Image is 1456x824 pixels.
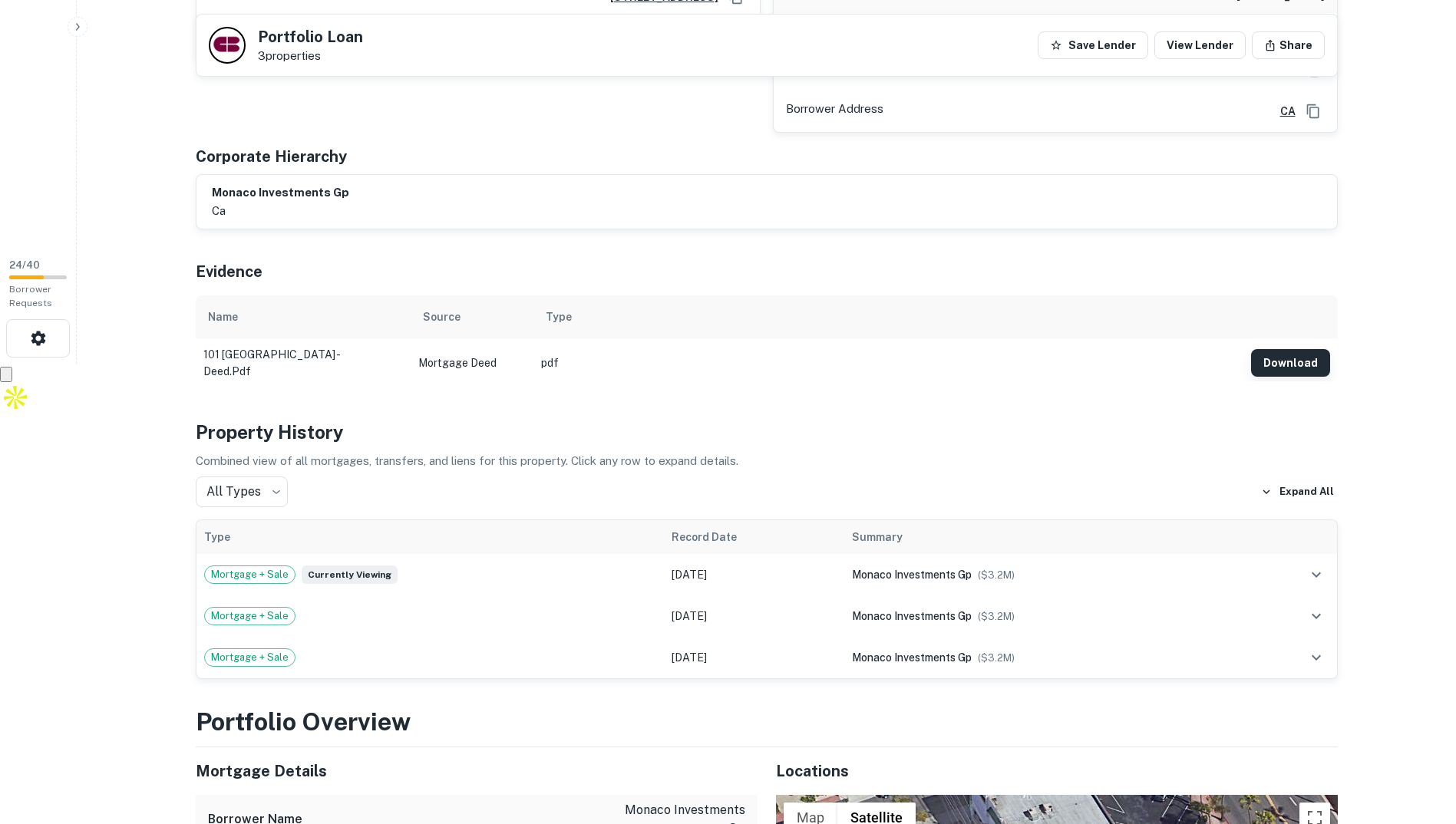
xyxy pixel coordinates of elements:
th: Source [411,295,533,338]
td: [DATE] [664,595,844,637]
th: Summary [844,520,1243,554]
h4: Property History [196,418,1338,446]
th: Type [533,295,1243,338]
a: View Lender [1154,31,1246,59]
span: Mortgage + Sale [205,608,295,624]
h5: Locations [776,760,1338,783]
div: Type [546,308,572,326]
span: 24 / 40 [9,259,40,271]
td: [DATE] [664,554,844,595]
button: expand row [1303,644,1329,671]
th: Name [196,295,411,338]
h3: Portfolio Overview [196,704,1338,740]
p: Combined view of all mortgages, transfers, and liens for this property. Click any row to expand d... [196,452,1338,470]
span: monaco investments gp [852,569,972,581]
td: pdf [533,338,1243,387]
button: Save Lender [1038,31,1148,59]
div: Name [208,308,238,326]
button: Download [1251,349,1330,377]
a: CA [1268,103,1296,120]
h5: Corporate Hierarchy [196,145,347,168]
div: scrollable content [196,295,1338,381]
td: Mortgage Deed [411,338,533,387]
span: Mortgage + Sale [205,650,295,665]
p: 3 properties [258,49,363,63]
button: Expand All [1257,480,1338,503]
h5: Evidence [196,260,262,283]
span: ($ 3.2M ) [978,569,1015,581]
button: Copy Address [1302,100,1325,123]
h5: Mortgage Details [196,760,758,783]
span: monaco investments gp [852,651,972,664]
h6: monaco investments gp [212,184,349,202]
span: Borrower Requests [9,284,52,308]
div: Source [423,308,461,326]
div: All Types [196,476,288,507]
button: expand row [1303,562,1329,588]
span: ($ 3.2M ) [978,652,1015,664]
span: monaco investments gp [852,610,972,622]
iframe: Chat Widget [1379,701,1456,775]
td: [DATE] [664,637,844,678]
span: Currently viewing [302,565,398,584]
span: ($ 3.2M ) [978,611,1015,622]
th: Type [196,520,665,554]
td: 101 [GEOGRAPHIC_DATA] - deed.pdf [196,338,411,387]
button: Share [1252,31,1325,59]
h5: Portfolio Loan [258,29,363,44]
p: ca [212,202,349,220]
p: Borrower Address [786,100,883,123]
th: Record Date [664,520,844,554]
span: Mortgage + Sale [205,567,295,582]
button: expand row [1303,603,1329,629]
